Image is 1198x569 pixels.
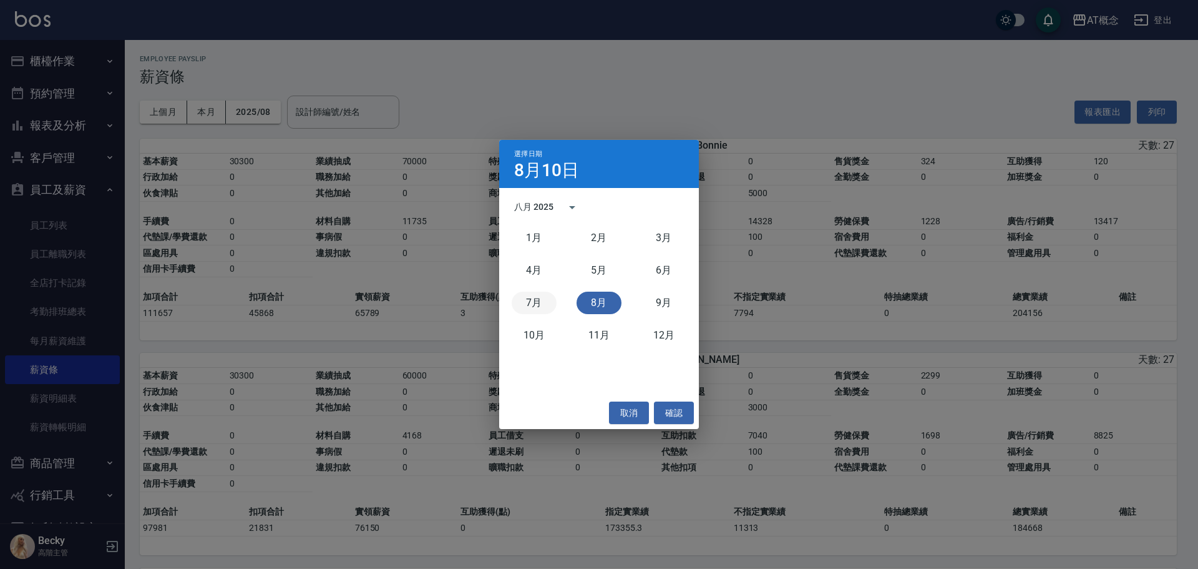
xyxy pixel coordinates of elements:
[641,324,686,347] button: 十二月
[512,259,557,282] button: 四月
[577,259,621,282] button: 五月
[512,292,557,314] button: 七月
[609,402,649,425] button: 取消
[641,292,686,314] button: 九月
[514,150,542,158] span: 選擇日期
[514,200,553,214] div: 八月 2025
[577,324,621,347] button: 十一月
[641,259,686,282] button: 六月
[512,227,557,249] button: 一月
[641,227,686,249] button: 三月
[557,192,587,222] button: calendar view is open, switch to year view
[577,227,621,249] button: 二月
[514,163,579,178] h4: 8月10日
[512,324,557,347] button: 十月
[577,292,621,314] button: 八月
[654,402,694,425] button: 確認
